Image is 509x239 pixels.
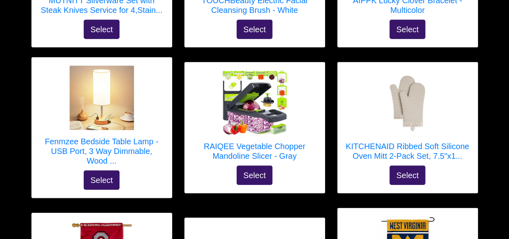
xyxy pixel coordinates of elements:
a: Fenmzee Bedside Table Lamp - USB Port, 3 Way Dimmable, Wood Base, Flaxen Shade - LED Bulb Include... [40,66,164,170]
img: KITCHENAID Ribbed Soft Silicone Oven Mitt 2-Pack Set, 7.5"x13", Milkshake [375,71,440,135]
button: Select [389,166,426,185]
img: Fenmzee Bedside Table Lamp - USB Port, 3 Way Dimmable, Wood Base, Flaxen Shade - LED Bulb Included [70,66,134,130]
button: Select [389,20,426,39]
button: Select [84,20,120,39]
a: KITCHENAID Ribbed Soft Silicone Oven Mitt 2-Pack Set, 7.5"x13", Milkshake KITCHENAID Ribbed Soft ... [346,71,470,166]
button: Select [84,170,120,190]
img: RAIQEE Vegetable Chopper Mandoline Slicer - Gray [223,71,287,135]
h5: RAIQEE Vegetable Chopper Mandoline Slicer - Gray [193,141,317,161]
h5: Fenmzee Bedside Table Lamp - USB Port, 3 Way Dimmable, Wood ... [40,137,164,166]
button: Select [237,20,273,39]
h5: KITCHENAID Ribbed Soft Silicone Oven Mitt 2-Pack Set, 7.5"x1... [346,141,470,161]
button: Select [237,166,273,185]
a: RAIQEE Vegetable Chopper Mandoline Slicer - Gray RAIQEE Vegetable Chopper Mandoline Slicer - Gray [193,71,317,166]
